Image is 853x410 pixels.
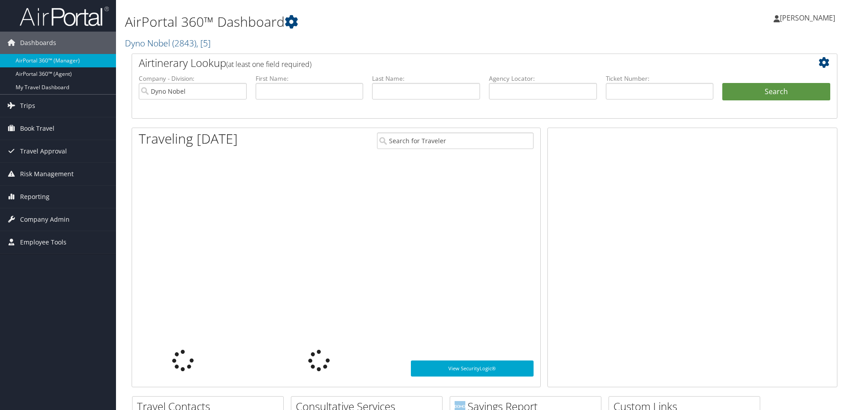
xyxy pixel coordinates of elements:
span: Company Admin [20,208,70,231]
label: Agency Locator: [489,74,597,83]
span: Book Travel [20,117,54,140]
span: Travel Approval [20,140,67,162]
label: First Name: [256,74,364,83]
a: Dyno Nobel [125,37,211,49]
a: [PERSON_NAME] [774,4,844,31]
h2: Airtinerary Lookup [139,55,771,70]
span: Risk Management [20,163,74,185]
span: Trips [20,95,35,117]
span: Reporting [20,186,50,208]
span: Dashboards [20,32,56,54]
h1: Traveling [DATE] [139,129,238,148]
input: Search for Traveler [377,133,534,149]
span: ( 2843 ) [172,37,196,49]
img: airportal-logo.png [20,6,109,27]
span: [PERSON_NAME] [780,13,835,23]
button: Search [722,83,830,101]
label: Last Name: [372,74,480,83]
span: Employee Tools [20,231,66,253]
label: Company - Division: [139,74,247,83]
h1: AirPortal 360™ Dashboard [125,12,605,31]
span: (at least one field required) [226,59,311,69]
label: Ticket Number: [606,74,714,83]
a: View SecurityLogic® [411,360,534,377]
span: , [ 5 ] [196,37,211,49]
